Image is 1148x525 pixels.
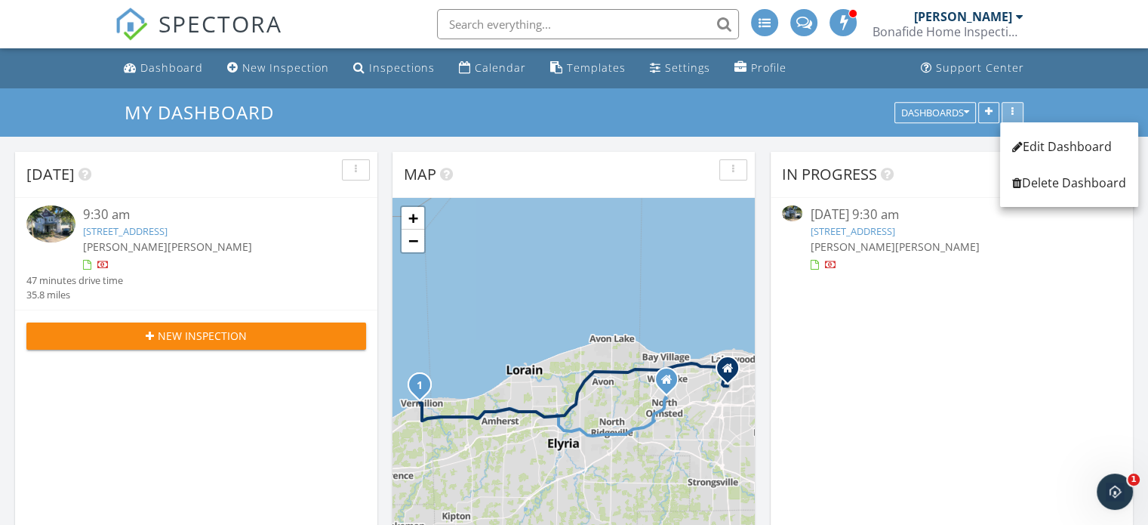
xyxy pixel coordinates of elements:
[810,239,894,254] span: [PERSON_NAME]
[83,205,338,224] div: 9:30 am
[125,100,287,125] a: My Dashboard
[1097,474,1133,510] iframe: Intercom live chat
[347,54,441,82] a: Inspections
[115,20,282,52] a: SPECTORA
[1012,137,1126,156] div: Edit Dashboard
[26,323,366,350] button: New Inspection
[420,384,429,394] div: 5746 Huron St, Vermilion, OH 44089
[1128,474,1140,486] span: 1
[437,9,739,39] input: Search everything...
[666,379,676,388] div: 26928 Fairfax Lane , North Olmsted OH 44070
[158,328,247,344] span: New Inspection
[140,60,203,75] div: Dashboard
[159,8,282,39] span: SPECTORA
[402,207,424,230] a: Zoom in
[782,164,877,184] span: In Progress
[728,54,793,82] a: Profile
[26,288,123,302] div: 35.8 miles
[644,54,716,82] a: Settings
[665,60,710,75] div: Settings
[810,224,894,238] a: [STREET_ADDRESS]
[26,273,123,288] div: 47 minutes drive time
[26,205,75,242] img: 9551925%2Freports%2F830fc4cf-4602-44d0-975d-1ce43e6bc0a0%2Fcover_photos%2FULcivl1Y9sGeQFkKKtAW%2F...
[475,60,526,75] div: Calendar
[873,24,1023,39] div: Bonafide Home Inspections
[728,368,737,377] div: 4013 West 158th Street, Cleveland OH 44135
[782,205,802,221] img: 9551925%2Freports%2F830fc4cf-4602-44d0-975d-1ce43e6bc0a0%2Fcover_photos%2FULcivl1Y9sGeQFkKKtAW%2F...
[168,239,252,254] span: [PERSON_NAME]
[894,239,979,254] span: [PERSON_NAME]
[915,54,1030,82] a: Support Center
[901,107,969,118] div: Dashboards
[894,102,976,123] button: Dashboards
[544,54,632,82] a: Templates
[242,60,329,75] div: New Inspection
[936,60,1024,75] div: Support Center
[404,164,436,184] span: Map
[369,60,435,75] div: Inspections
[1012,174,1126,192] div: Delete Dashboard
[115,8,148,41] img: The Best Home Inspection Software - Spectora
[26,164,75,184] span: [DATE]
[417,381,423,391] i: 1
[83,224,168,238] a: [STREET_ADDRESS]
[567,60,626,75] div: Templates
[453,54,532,82] a: Calendar
[83,239,168,254] span: [PERSON_NAME]
[751,60,786,75] div: Profile
[26,205,366,302] a: 9:30 am [STREET_ADDRESS] [PERSON_NAME][PERSON_NAME] 47 minutes drive time 35.8 miles
[402,230,424,252] a: Zoom out
[810,205,1093,224] div: [DATE] 9:30 am
[914,9,1012,24] div: [PERSON_NAME]
[782,205,1122,273] a: [DATE] 9:30 am [STREET_ADDRESS] [PERSON_NAME][PERSON_NAME]
[221,54,335,82] a: New Inspection
[118,54,209,82] a: Dashboard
